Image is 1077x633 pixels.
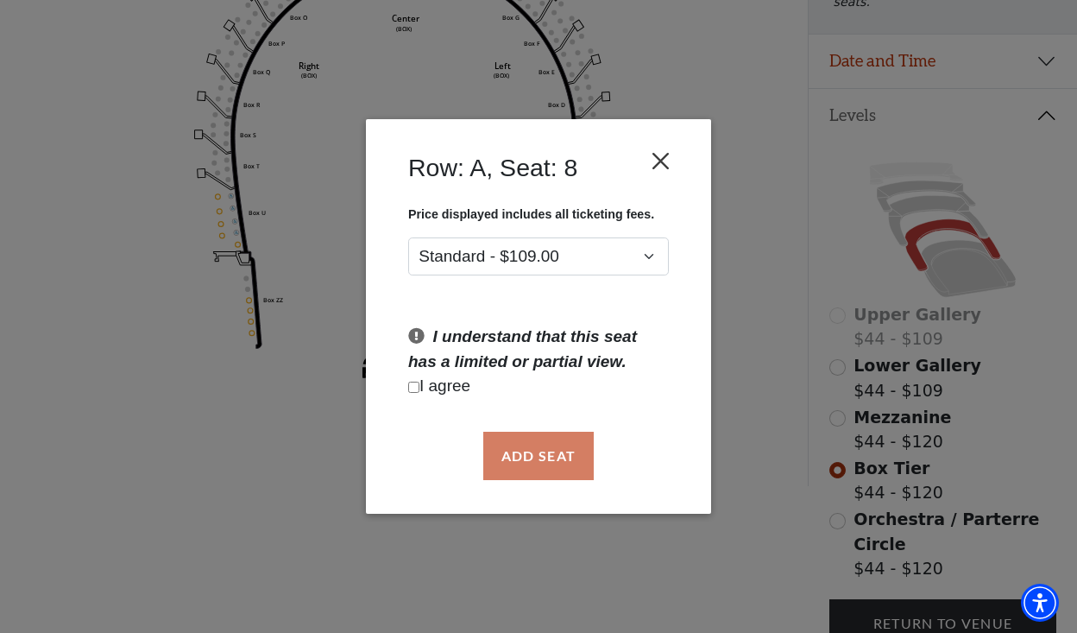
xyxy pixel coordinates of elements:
p: Price displayed includes all ticketing fees. [408,207,669,221]
input: Checkbox field [408,382,419,393]
p: I understand that this seat has a limited or partial view. [408,325,669,374]
h4: Row: A, Seat: 8 [408,153,577,182]
button: Close [645,144,677,177]
p: I agree [408,374,669,399]
div: Accessibility Menu [1021,584,1059,622]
